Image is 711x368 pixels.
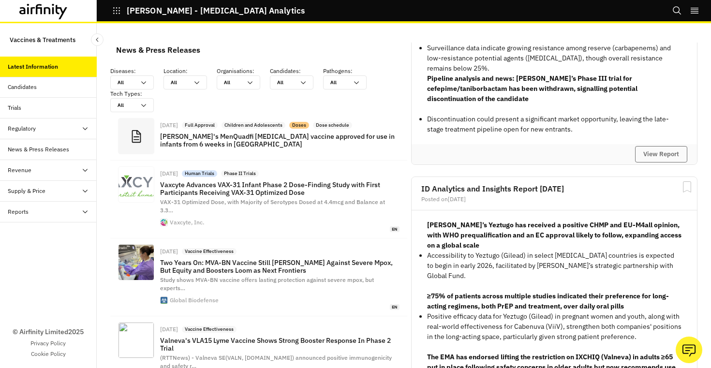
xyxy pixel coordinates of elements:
strong: ≥75% of patients across multiple studies indicated their preference for long-acting regimens, bot... [427,292,669,310]
a: Privacy Policy [30,339,66,348]
p: Discontinuation could present a significant market opportunity, leaving the late-stage treatment ... [427,114,681,134]
div: [DATE] [160,171,178,177]
p: Phase II Trials [224,170,256,177]
div: Trials [8,103,21,112]
div: [DATE] [160,249,178,254]
button: Ask our analysts [676,337,702,363]
span: Study shows MVA-BN vaccine offers lasting protection against severe mpox, but experts … [160,276,374,292]
div: Latest Information [8,62,58,71]
p: Dose schedule [316,122,349,129]
a: [DATE]Full ApprovalChildren and AdolescentsDosesDose schedule[PERSON_NAME]'s MenQuadfi [MEDICAL_D... [110,112,407,161]
p: Children and Adolescents [224,122,282,129]
strong: [PERSON_NAME]’s Yeztugo has received a positive CHMP and EU-M4all opinion, with WHO prequalificat... [427,221,681,250]
p: Human Trials [185,170,214,177]
div: News & Press Releases [8,145,69,154]
a: [DATE]Human TrialsPhase II TrialsVaxcyte Advances VAX-31 Infant Phase 2 Dose-Finding Study with F... [110,161,407,238]
img: 0902-Q19%20Total%20Markets%20photos%20and%20gif_CC8.jpg [118,323,154,358]
button: [PERSON_NAME] - [MEDICAL_DATA] Analytics [112,2,305,19]
button: Search [672,2,682,19]
p: Positive efficacy data for Yeztugo (Gilead) in pregnant women and youth, along with real-world ef... [427,311,681,342]
p: Valneva's VLA15 Lyme Vaccine Shows Strong Booster Response In Phase 2 Trial [160,337,400,352]
div: Vaxcyte, Inc. [170,220,204,225]
a: Cookie Policy [31,350,66,358]
div: Global Biodefense [170,297,219,303]
div: Posted on [DATE] [421,196,687,202]
p: Vaccines & Treatments [10,31,75,49]
h2: ID Analytics and Insights Report [DATE] [421,185,687,192]
img: gbd-site-icon.png [161,297,167,304]
p: © Airfinity Limited 2025 [13,327,84,337]
img: 7c0fe2be-057f-4a85-b783-cb22e2d6f94d [118,167,154,202]
div: Revenue [8,166,31,175]
p: Surveillance data indicate growing resistance among reserve (carbapenems) and low-resistance pote... [427,43,681,74]
span: VAX-31 Optimized Dose, with Majority of Serotypes Dosed at 4.4mcg and Balance at 3.3 … [160,198,385,214]
img: mpox-surveillance-genomics-pcr.jpg [118,245,154,280]
div: [DATE] [160,122,178,128]
img: favicon.ico [161,219,167,226]
p: Doses [292,122,306,129]
span: en [390,226,400,233]
span: en [390,304,400,310]
div: News & Press Releases [116,43,200,57]
p: Location : [163,67,217,75]
p: Vaxcyte Advances VAX-31 Infant Phase 2 Dose-Finding Study with First Participants Receiving VAX-3... [160,181,400,196]
div: Regulatory [8,124,36,133]
p: Two Years On: MVA-BN Vaccine Still [PERSON_NAME] Against Severe Mpox, But Equity and Boosters Loo... [160,259,400,274]
p: Organisations : [217,67,270,75]
p: Vaccine Effectiveness [185,326,234,333]
p: [PERSON_NAME]'s MenQuadfi [MEDICAL_DATA] vaccine approved for use in infants from 6 weeks in [GEO... [160,132,400,148]
p: Accessibility to Yeztugo (Gilead) in select [MEDICAL_DATA] countries is expected to begin in earl... [427,250,681,281]
div: Supply & Price [8,187,45,195]
a: [DATE]Vaccine EffectivenessTwo Years On: MVA-BN Vaccine Still [PERSON_NAME] Against Severe Mpox, ... [110,238,407,316]
p: Diseases : [110,67,163,75]
strong: Pipeline analysis and news: [PERSON_NAME]’s Phase III trial for cefepime/taniborbactam has been w... [427,74,637,103]
p: Pathogens : [323,67,376,75]
div: Candidates [8,83,37,91]
p: [PERSON_NAME] - [MEDICAL_DATA] Analytics [127,6,305,15]
button: View Report [635,146,687,162]
p: Candidates : [270,67,323,75]
p: Full Approval [185,122,215,129]
button: Close Sidebar [91,33,104,46]
div: [DATE] [160,326,178,332]
div: Reports [8,207,29,216]
svg: Bookmark Report [681,181,693,193]
p: Tech Types : [110,89,163,98]
p: Vaccine Effectiveness [185,248,234,255]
